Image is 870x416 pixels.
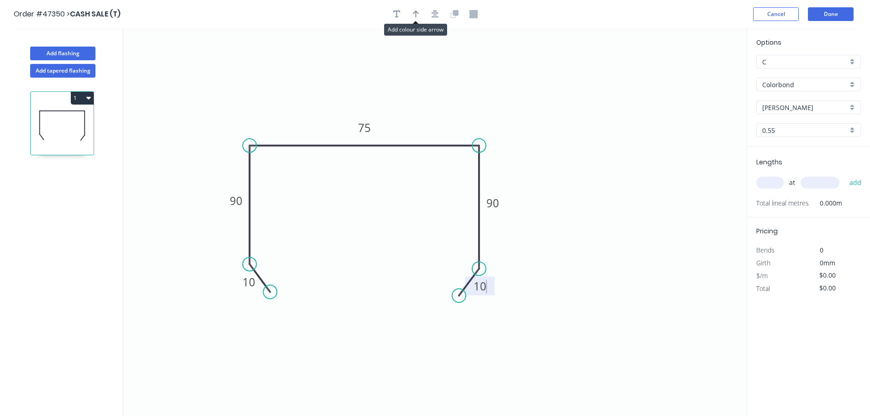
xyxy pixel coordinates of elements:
[756,158,782,167] span: Lengths
[789,176,795,189] span: at
[820,258,835,267] span: 0mm
[756,284,770,293] span: Total
[808,7,854,21] button: Done
[71,92,94,105] button: 1
[30,47,95,60] button: Add flashing
[756,38,781,47] span: Options
[123,28,747,416] svg: 0
[230,193,243,208] tspan: 90
[762,80,848,90] input: Material
[762,57,848,67] input: Price level
[845,175,866,190] button: add
[762,126,848,135] input: Thickness
[358,120,371,135] tspan: 75
[474,279,486,294] tspan: 10
[820,246,823,254] span: 0
[809,197,842,210] span: 0.000m
[384,24,447,36] div: Add colour side arrow
[756,197,809,210] span: Total lineal metres
[756,271,768,280] span: $/m
[753,7,799,21] button: Cancel
[756,226,778,236] span: Pricing
[70,9,121,19] span: CASH SALE (T)
[30,64,95,78] button: Add tapered flashing
[14,9,70,19] span: Order #47350 >
[756,246,775,254] span: Bends
[486,195,499,211] tspan: 90
[756,258,770,267] span: Girth
[762,103,848,112] input: Colour
[243,274,255,290] tspan: 10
